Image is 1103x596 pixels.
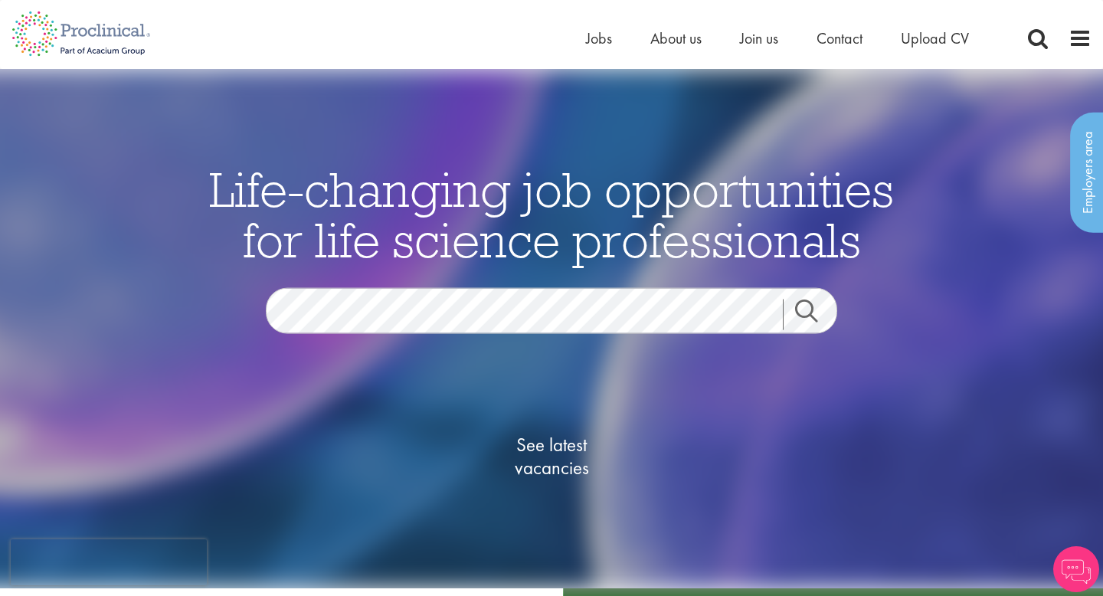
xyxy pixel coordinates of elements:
a: See latestvacancies [475,372,628,540]
iframe: reCAPTCHA [11,539,207,585]
a: Jobs [586,28,612,48]
a: About us [650,28,702,48]
a: Job search submit button [783,299,849,329]
a: Join us [740,28,778,48]
a: Upload CV [901,28,969,48]
span: See latest vacancies [475,433,628,479]
span: Life-changing job opportunities for life science professionals [209,158,894,270]
a: Contact [817,28,862,48]
img: Chatbot [1053,546,1099,592]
